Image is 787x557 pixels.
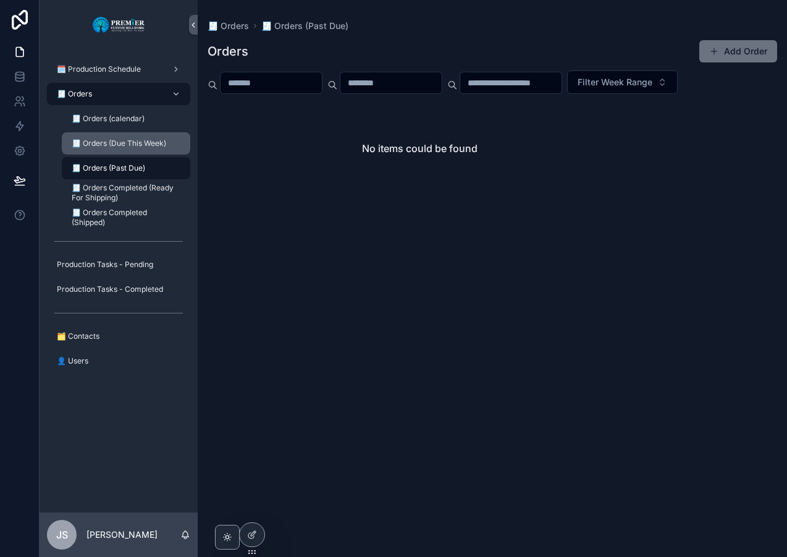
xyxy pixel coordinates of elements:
span: 🧾 Orders Completed (Shipped) [72,208,178,227]
a: 🧾 Orders (Past Due) [62,157,190,179]
span: 🧾 Orders (calendar) [72,114,145,124]
a: 🧾 Orders (Due This Week) [62,132,190,155]
button: Select Button [567,70,678,94]
span: JS [56,527,68,542]
h1: Orders [208,43,248,60]
a: 👤 Users [47,350,190,372]
span: 🧾 Orders (Due This Week) [72,138,166,148]
a: Production Tasks - Pending [47,253,190,276]
a: 🧾 Orders [47,83,190,105]
p: [PERSON_NAME] [86,529,158,541]
span: Production Tasks - Completed [57,284,163,294]
a: Production Tasks - Completed [47,278,190,300]
button: Add Order [699,40,777,62]
span: 🧾 Orders (Past Due) [72,163,145,173]
a: 🗓️ Production Schedule [47,58,190,80]
span: Filter Week Range [578,76,652,88]
a: 🗂️ Contacts [47,325,190,347]
a: 🧾 Orders (calendar) [62,108,190,130]
span: 🧾 Orders [57,89,92,99]
span: Production Tasks - Pending [57,260,153,270]
a: 🧾 Orders Completed (Ready For Shipping) [62,182,190,204]
a: 🧾 Orders (Past Due) [261,20,348,32]
a: 🧾 Orders [208,20,249,32]
span: 👤 Users [57,356,88,366]
h2: No items could be found [362,141,478,156]
img: App logo [92,15,146,35]
span: 🧾 Orders Completed (Ready For Shipping) [72,183,178,203]
div: scrollable content [40,49,198,388]
span: 🗂️ Contacts [57,331,99,341]
span: 🗓️ Production Schedule [57,64,141,74]
a: 🧾 Orders Completed (Shipped) [62,206,190,229]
